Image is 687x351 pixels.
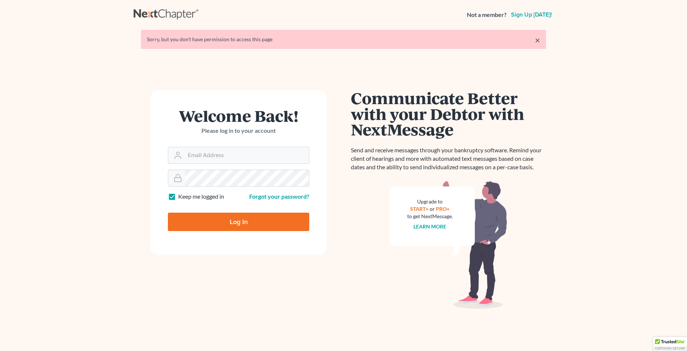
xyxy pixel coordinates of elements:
a: START+ [411,206,429,212]
a: Forgot your password? [249,193,309,200]
h1: Welcome Back! [168,108,309,124]
img: nextmessage_bg-59042aed3d76b12b5cd301f8e5b87938c9018125f34e5fa2b7a6b67550977c72.svg [390,180,507,309]
div: TrustedSite Certified [653,337,687,351]
p: Please log in to your account [168,127,309,135]
span: or [430,206,435,212]
strong: Not a member? [467,11,507,19]
a: PRO+ [436,206,450,212]
input: Log In [168,213,309,231]
h1: Communicate Better with your Debtor with NextMessage [351,90,546,137]
label: Keep me logged in [178,192,224,201]
a: Sign up [DATE]! [510,12,553,18]
p: Send and receive messages through your bankruptcy software. Remind your client of hearings and mo... [351,146,546,171]
div: to get NextMessage. [407,213,453,220]
input: Email Address [185,147,309,163]
div: Upgrade to [407,198,453,205]
a: × [535,36,540,45]
a: Learn more [414,223,447,230]
div: Sorry, but you don't have permission to access this page [147,36,540,43]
